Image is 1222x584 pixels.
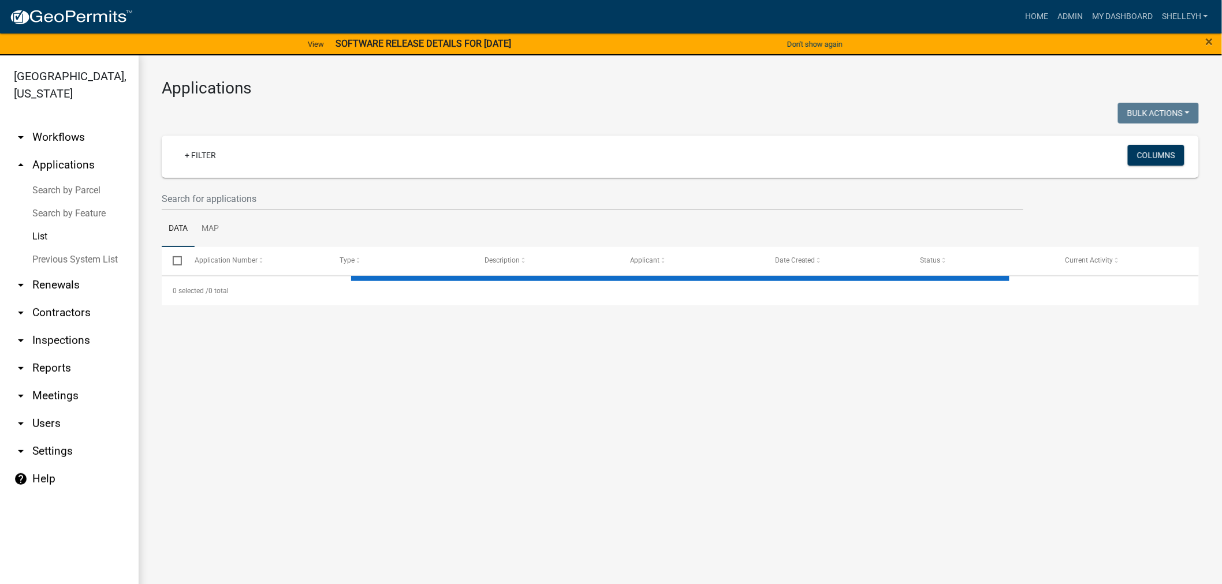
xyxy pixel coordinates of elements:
datatable-header-cell: Application Number [184,247,329,275]
span: Current Activity [1065,256,1113,264]
i: arrow_drop_down [14,130,28,144]
a: + Filter [176,145,225,166]
span: Application Number [195,256,258,264]
datatable-header-cell: Applicant [619,247,764,275]
button: Columns [1128,145,1184,166]
datatable-header-cell: Description [474,247,619,275]
span: Date Created [775,256,815,264]
datatable-header-cell: Type [329,247,474,275]
datatable-header-cell: Select [162,247,184,275]
i: arrow_drop_down [14,361,28,375]
i: arrow_drop_down [14,417,28,430]
i: help [14,472,28,486]
i: arrow_drop_down [14,444,28,458]
a: Map [195,211,226,248]
span: Applicant [630,256,660,264]
strong: SOFTWARE RELEASE DETAILS FOR [DATE] [336,38,511,49]
button: Bulk Actions [1118,103,1199,123]
span: 0 selected / [173,287,208,295]
div: 0 total [162,276,1199,305]
input: Search for applications [162,187,1023,211]
span: Status [920,256,940,264]
i: arrow_drop_down [14,334,28,347]
span: Description [485,256,520,264]
span: Type [340,256,355,264]
h3: Applications [162,78,1199,98]
button: Close [1206,35,1213,48]
a: Admin [1053,6,1087,28]
a: Home [1020,6,1053,28]
button: Don't show again [783,35,847,54]
i: arrow_drop_down [14,389,28,403]
datatable-header-cell: Current Activity [1054,247,1199,275]
a: shelleyh [1157,6,1213,28]
a: My Dashboard [1087,6,1157,28]
datatable-header-cell: Status [909,247,1054,275]
i: arrow_drop_down [14,278,28,292]
datatable-header-cell: Date Created [764,247,909,275]
i: arrow_drop_up [14,158,28,172]
span: × [1206,33,1213,50]
i: arrow_drop_down [14,306,28,320]
a: Data [162,211,195,248]
a: View [303,35,329,54]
